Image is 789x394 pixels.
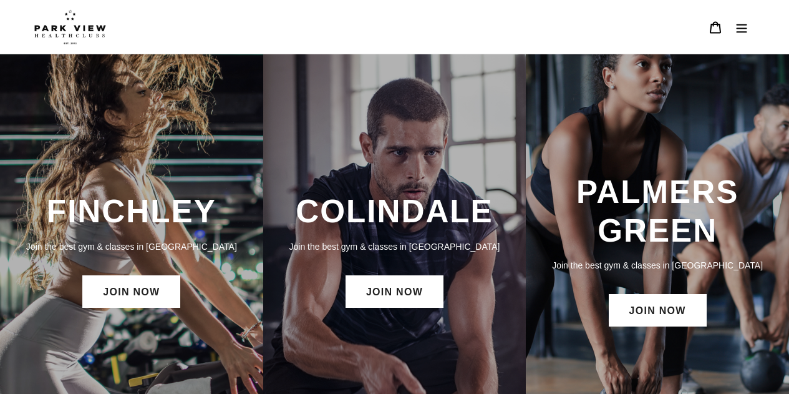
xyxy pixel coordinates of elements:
a: JOIN NOW: Finchley Membership [82,275,180,308]
p: Join the best gym & classes in [GEOGRAPHIC_DATA] [538,259,777,272]
h3: PALMERS GREEN [538,173,777,250]
p: Join the best gym & classes in [GEOGRAPHIC_DATA] [12,240,251,254]
button: Menu [728,14,755,41]
p: Join the best gym & classes in [GEOGRAPHIC_DATA] [276,240,514,254]
a: JOIN NOW: Colindale Membership [346,275,443,308]
img: Park view health clubs is a gym near you. [34,9,106,44]
h3: FINCHLEY [12,192,251,230]
a: JOIN NOW: Palmers Green Membership [609,294,707,327]
h3: COLINDALE [276,192,514,230]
